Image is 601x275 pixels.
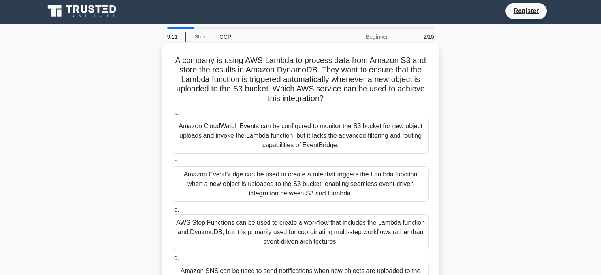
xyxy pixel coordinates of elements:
div: Amazon EventBridge can be used to create a rule that triggers the Lambda function when a new obje... [173,166,429,202]
span: c. [174,206,179,213]
div: CCP [215,29,324,45]
div: 9:11 [162,29,185,45]
div: Amazon CloudWatch Events can be configured to monitor the S3 bucket for new object uploads and in... [173,118,429,154]
a: Register [509,6,543,16]
h5: A company is using AWS Lambda to process data from Amazon S3 and store the results in Amazon Dyna... [172,55,430,104]
div: 2/10 [393,29,439,45]
a: Stop [185,32,215,42]
span: d. [174,254,179,261]
span: b. [174,158,179,165]
div: AWS Step Functions can be used to create a workflow that includes the Lambda function and DynamoD... [173,214,429,250]
span: a. [174,110,179,116]
div: Beginner [324,29,393,45]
